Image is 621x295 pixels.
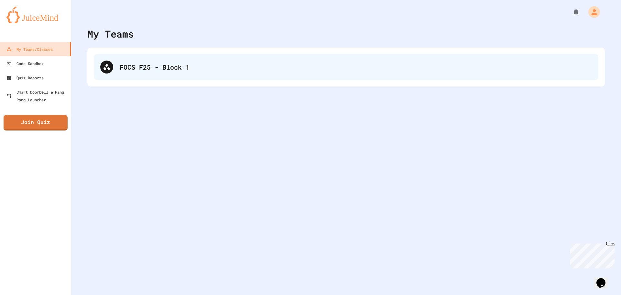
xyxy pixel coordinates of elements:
div: FOCS F25 - Block 1 [94,54,598,80]
iframe: chat widget [594,269,615,289]
div: Chat with us now!Close [3,3,45,41]
div: My Teams/Classes [6,45,53,53]
div: FOCS F25 - Block 1 [120,62,592,72]
div: My Teams [87,27,134,41]
div: Smart Doorbell & Ping Pong Launcher [6,88,69,104]
div: My Notifications [560,6,582,17]
iframe: chat widget [567,241,615,268]
div: Code Sandbox [6,60,44,67]
div: My Account [582,5,602,19]
img: logo-orange.svg [6,6,65,23]
div: Quiz Reports [6,74,44,82]
a: Join Quiz [4,115,68,130]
